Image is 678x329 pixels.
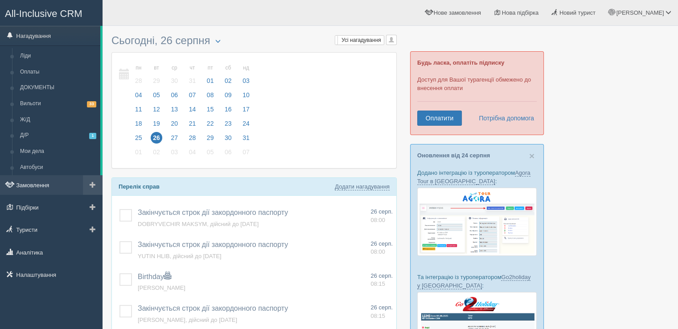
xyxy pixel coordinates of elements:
[240,89,252,101] span: 10
[133,103,144,115] span: 11
[222,118,234,129] span: 23
[222,89,234,101] span: 09
[151,75,162,86] span: 29
[187,64,198,72] small: чт
[16,80,100,96] a: ДОКУМЕНТЫ
[434,9,481,16] span: Нове замовлення
[222,103,234,115] span: 16
[133,89,144,101] span: 04
[187,118,198,129] span: 21
[16,48,100,64] a: Ліди
[16,127,100,144] a: Д/Р1
[184,104,201,119] a: 14
[205,64,216,72] small: пт
[238,104,252,119] a: 17
[16,144,100,160] a: Мои дела
[220,133,237,147] a: 30
[417,188,537,256] img: agora-tour-%D0%B7%D0%B0%D1%8F%D0%B2%D0%BA%D0%B8-%D1%81%D1%80%D0%BC-%D0%B4%D0%BB%D1%8F-%D1%82%D1%8...
[138,253,222,259] a: YUTIN HLIB, дійсний до [DATE]
[502,9,539,16] span: Нова підбірка
[16,112,100,128] a: Ж/Д
[205,146,216,158] span: 05
[166,133,183,147] a: 27
[370,248,385,255] span: 08:00
[335,183,390,190] a: Додати нагадування
[138,317,237,323] a: [PERSON_NAME], дійсний до [DATE]
[16,160,100,176] a: Автобуси
[151,132,162,144] span: 26
[166,147,183,161] a: 03
[151,64,162,72] small: вт
[187,146,198,158] span: 04
[133,64,144,72] small: пн
[205,75,216,86] span: 01
[168,103,180,115] span: 13
[130,90,147,104] a: 04
[370,272,393,288] a: 26 серп. 08:15
[166,90,183,104] a: 06
[220,119,237,133] a: 23
[111,35,397,48] h3: Сьогодні, 26 серпня
[341,37,381,43] span: Усі нагадування
[119,183,160,190] b: Перелік справ
[87,101,96,107] span: 33
[202,147,219,161] a: 05
[187,132,198,144] span: 28
[187,75,198,86] span: 31
[168,146,180,158] span: 03
[168,75,180,86] span: 30
[148,119,165,133] a: 19
[238,59,252,90] a: нд 03
[16,96,100,112] a: Вильоти33
[138,241,288,248] a: Закінчується строк дії закордонного паспорту
[205,89,216,101] span: 08
[370,313,385,319] span: 08:15
[138,304,288,312] a: Закінчується строк дії закордонного паспорту
[148,133,165,147] a: 26
[240,146,252,158] span: 07
[133,75,144,86] span: 28
[417,169,537,185] p: Додано інтеграцію із туроператором :
[138,221,259,227] span: DOBRYVECHIR MAKSYM, дійсний до [DATE]
[370,217,385,223] span: 08:00
[370,240,393,256] a: 26 серп. 08:00
[166,59,183,90] a: ср 30
[168,89,180,101] span: 06
[168,64,180,72] small: ср
[417,273,537,290] p: Та інтеграцію із туроператором :
[130,104,147,119] a: 11
[148,59,165,90] a: вт 29
[240,103,252,115] span: 17
[184,119,201,133] a: 21
[151,146,162,158] span: 02
[138,209,288,216] a: Закінчується строк дії закордонного паспорту
[240,64,252,72] small: нд
[220,59,237,90] a: сб 02
[151,118,162,129] span: 19
[238,119,252,133] a: 24
[130,59,147,90] a: пн 28
[187,89,198,101] span: 07
[184,133,201,147] a: 28
[130,133,147,147] a: 25
[370,208,393,224] a: 26 серп. 08:00
[222,75,234,86] span: 02
[166,119,183,133] a: 20
[187,103,198,115] span: 14
[205,103,216,115] span: 15
[202,59,219,90] a: пт 01
[222,132,234,144] span: 30
[130,147,147,161] a: 01
[417,59,504,66] b: Будь ласка, оплатіть підписку
[130,119,147,133] a: 18
[370,304,393,311] span: 26 серп.
[138,273,171,280] a: Birthday
[16,64,100,80] a: Оплаты
[166,104,183,119] a: 13
[417,111,462,126] a: Оплатити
